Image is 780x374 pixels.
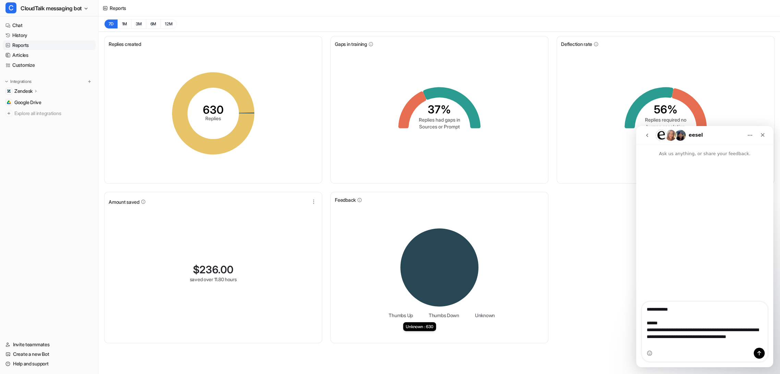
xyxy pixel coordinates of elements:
[190,276,237,283] div: saved over 11.80 hours
[335,196,356,203] span: Feedback
[3,109,96,118] a: Explore all integrations
[110,4,126,12] div: Reports
[3,21,96,30] a: Chat
[636,126,773,367] iframe: To enrich screen reader interactions, please activate Accessibility in Grammarly extension settings
[654,103,678,116] tspan: 56%
[419,123,460,129] tspan: Sources or Prompt
[7,100,11,104] img: Google Drive
[109,40,141,48] span: Replies created
[7,89,11,93] img: Zendesk
[10,79,32,84] p: Integrations
[5,2,16,13] span: C
[199,263,233,276] span: 236.00
[118,19,132,29] button: 1M
[14,108,93,119] span: Explore all integrations
[3,40,96,50] a: Reports
[419,116,460,122] tspan: Replies had gaps in
[109,198,139,205] span: Amount saved
[646,123,685,129] tspan: human escalation
[4,79,9,84] img: expand menu
[146,19,161,29] button: 6M
[205,115,221,121] tspan: Replies
[193,263,233,276] div: $
[14,88,33,95] p: Zendesk
[104,19,118,29] button: 7D
[384,312,413,319] li: Thumbs Up
[3,60,96,70] a: Customize
[87,79,92,84] img: menu_add.svg
[3,359,96,369] a: Help and support
[21,3,82,13] span: CloudTalk messaging bot
[561,40,592,48] span: Deflection rate
[14,99,41,106] span: Google Drive
[335,40,367,48] span: Gaps in training
[3,78,34,85] button: Integrations
[424,312,459,319] li: Thumbs Down
[5,110,12,117] img: explore all integrations
[3,340,96,349] a: Invite teammates
[160,19,177,29] button: 12M
[3,30,96,40] a: History
[428,103,451,116] tspan: 37%
[645,116,686,122] tspan: Replies required no
[131,19,146,29] button: 3M
[3,50,96,60] a: Articles
[3,349,96,359] a: Create a new Bot
[203,103,224,116] tspan: 630
[470,312,495,319] li: Unknown
[3,98,96,107] a: Google DriveGoogle Drive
